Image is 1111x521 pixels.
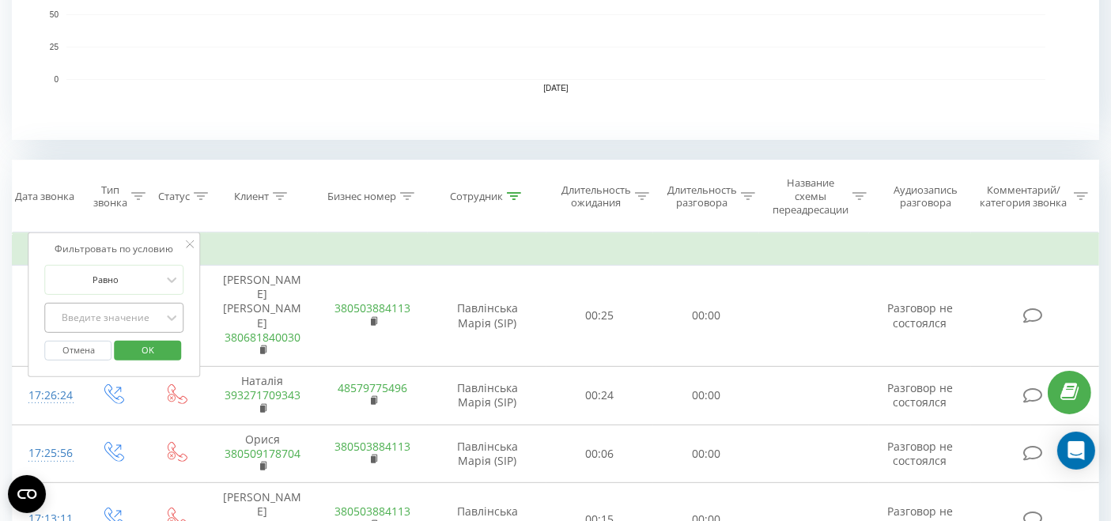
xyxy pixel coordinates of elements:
div: Длительность ожидания [561,183,631,210]
div: Open Intercom Messenger [1057,432,1095,470]
div: Название схемы переадресации [773,176,848,217]
td: 00:00 [653,367,759,425]
text: 25 [50,43,59,51]
td: 00:00 [653,266,759,367]
a: 380509178704 [225,446,300,461]
div: Введите значение [50,311,162,324]
div: Бизнес номер [327,190,396,203]
div: Аудиозапись разговора [883,183,967,210]
td: Павлінська Марія (SIP) [428,367,546,425]
a: 380503884113 [335,439,411,454]
text: 50 [50,10,59,19]
td: Павлінська Марія (SIP) [428,266,546,367]
text: 0 [54,75,59,84]
a: 48579775496 [338,380,408,395]
td: Орися [207,425,317,483]
td: 00:00 [653,425,759,483]
a: 380503884113 [335,300,411,315]
button: Open CMP widget [8,475,46,513]
td: Павлінська Марія (SIP) [428,425,546,483]
td: Наталія [207,367,317,425]
button: Отмена [45,341,112,361]
span: OK [126,338,170,362]
td: 00:06 [546,425,652,483]
td: 00:24 [546,367,652,425]
td: 00:25 [546,266,652,367]
span: Разговор не состоялся [887,439,953,468]
div: Длительность разговора [667,183,737,210]
div: Сотрудник [450,190,503,203]
td: [PERSON_NAME] [PERSON_NAME] [207,266,317,367]
div: Фильтровать по условию [45,241,184,257]
td: Сегодня [13,234,1099,266]
span: Разговор не состоялся [887,380,953,410]
button: OK [114,341,181,361]
a: 380503884113 [335,504,411,519]
text: [DATE] [543,85,569,93]
div: 17:25:56 [28,438,64,469]
div: Клиент [234,190,269,203]
div: Статус [158,190,190,203]
span: Разговор не состоялся [887,300,953,330]
a: 380681840030 [225,330,300,345]
div: Тип звонка [93,183,127,210]
div: 17:26:24 [28,380,64,411]
div: Комментарий/категория звонка [977,183,1070,210]
div: Дата звонка [15,190,74,203]
a: 393271709343 [225,387,300,402]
